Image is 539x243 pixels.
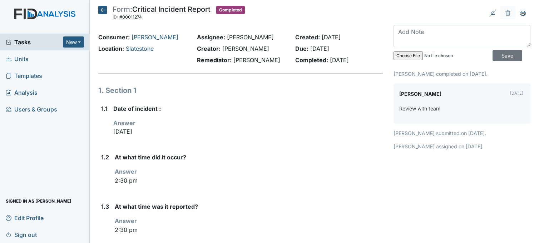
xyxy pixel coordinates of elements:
[310,45,329,52] span: [DATE]
[6,195,71,207] span: Signed in as [PERSON_NAME]
[113,104,161,113] label: Date of incident :
[6,212,44,223] span: Edit Profile
[295,34,320,41] strong: Created:
[113,14,118,20] span: ID:
[98,45,124,52] strong: Location:
[197,45,221,52] strong: Creator:
[101,202,109,211] label: 1.3
[197,34,225,41] strong: Assignee:
[6,104,57,115] span: Users & Groups
[295,45,308,52] strong: Due:
[394,143,530,150] p: [PERSON_NAME] assigned on [DATE].
[227,34,274,41] span: [PERSON_NAME]
[295,56,328,64] strong: Completed:
[394,70,530,78] p: [PERSON_NAME] completed on [DATE].
[113,127,383,136] p: [DATE]
[115,153,186,162] label: At what time did it occur?
[115,168,137,175] strong: Answer
[216,6,245,14] span: Completed
[197,56,232,64] strong: Remediator:
[6,53,29,64] span: Units
[113,6,211,21] div: Critical Incident Report
[101,153,109,162] label: 1.2
[126,45,154,52] a: Slatestone
[6,87,38,98] span: Analysis
[330,56,349,64] span: [DATE]
[6,229,37,240] span: Sign out
[493,50,522,61] input: Save
[510,91,523,96] small: [DATE]
[399,105,440,112] p: Review with team
[115,217,137,224] strong: Answer
[98,34,130,41] strong: Consumer:
[113,5,132,14] span: Form:
[233,56,280,64] span: [PERSON_NAME]
[6,70,42,81] span: Templates
[98,85,383,96] h1: 1. Section 1
[115,202,198,211] label: At what time was it reported?
[6,38,63,46] a: Tasks
[399,89,441,99] label: [PERSON_NAME]
[132,34,178,41] a: [PERSON_NAME]
[394,129,530,137] p: [PERSON_NAME] submitted on [DATE].
[322,34,341,41] span: [DATE]
[113,119,135,127] strong: Answer
[63,36,84,48] button: New
[101,104,108,113] label: 1.1
[222,45,269,52] span: [PERSON_NAME]
[119,14,142,20] span: #00011274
